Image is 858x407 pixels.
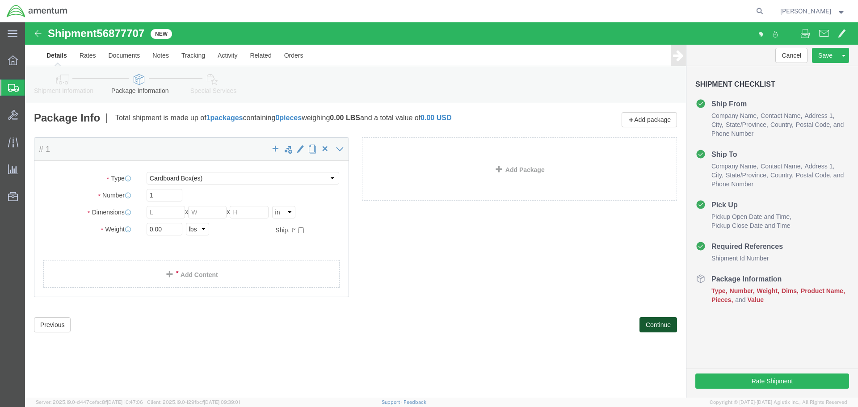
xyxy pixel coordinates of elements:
span: Client: 2025.19.0-129fbcf [147,399,240,405]
span: Rosario Aguirre [780,6,831,16]
span: Server: 2025.19.0-d447cefac8f [36,399,143,405]
a: Feedback [404,399,426,405]
iframe: FS Legacy Container [25,22,858,398]
button: [PERSON_NAME] [780,6,846,17]
img: logo [6,4,68,18]
a: Support [382,399,404,405]
span: [DATE] 09:39:01 [204,399,240,405]
span: Copyright © [DATE]-[DATE] Agistix Inc., All Rights Reserved [710,399,847,406]
span: [DATE] 10:47:06 [107,399,143,405]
